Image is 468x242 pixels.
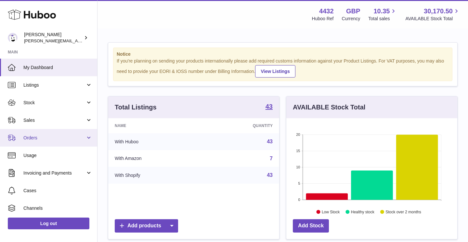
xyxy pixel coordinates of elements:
[298,181,300,185] text: 5
[266,103,273,111] a: 43
[296,149,300,153] text: 15
[385,209,421,214] text: Stock over 2 months
[266,103,273,110] strong: 43
[255,65,295,78] a: View Listings
[346,7,360,16] strong: GBP
[23,82,85,88] span: Listings
[293,103,365,112] h3: AVAILABLE Stock Total
[117,58,449,78] div: If you're planning on sending your products internationally please add required customs informati...
[312,16,334,22] div: Huboo Ref
[23,170,85,176] span: Invoicing and Payments
[108,150,202,167] td: With Amazon
[23,152,92,159] span: Usage
[368,16,397,22] span: Total sales
[23,64,92,71] span: My Dashboard
[368,7,397,22] a: 10.35 Total sales
[115,219,178,233] a: Add products
[8,218,89,229] a: Log out
[24,38,130,43] span: [PERSON_NAME][EMAIL_ADDRESS][DOMAIN_NAME]
[373,7,390,16] span: 10.35
[23,100,85,106] span: Stock
[23,205,92,211] span: Channels
[322,209,340,214] text: Low Stock
[293,219,329,233] a: Add Stock
[319,7,334,16] strong: 4432
[24,32,83,44] div: [PERSON_NAME]
[115,103,157,112] h3: Total Listings
[23,188,92,194] span: Cases
[108,118,202,133] th: Name
[298,198,300,202] text: 0
[342,16,360,22] div: Currency
[424,7,453,16] span: 30,170.50
[8,33,18,43] img: akhil@amalachai.com
[108,133,202,150] td: With Huboo
[117,51,449,57] strong: Notice
[23,117,85,123] span: Sales
[405,16,460,22] span: AVAILABLE Stock Total
[270,156,273,161] a: 7
[202,118,279,133] th: Quantity
[267,139,273,144] a: 43
[108,167,202,184] td: With Shopify
[351,209,375,214] text: Healthy stock
[296,165,300,169] text: 10
[296,133,300,136] text: 20
[23,135,85,141] span: Orders
[267,172,273,178] a: 43
[405,7,460,22] a: 30,170.50 AVAILABLE Stock Total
